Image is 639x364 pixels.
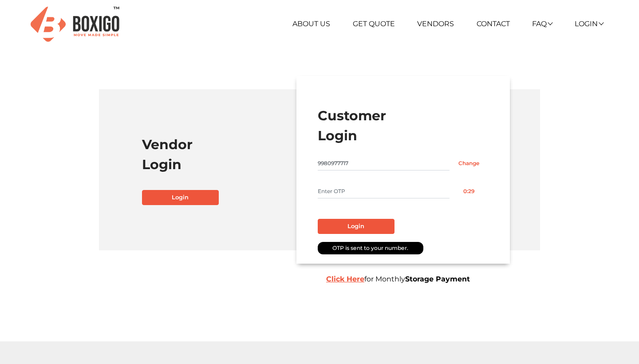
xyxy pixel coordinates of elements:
[405,275,470,283] b: Storage Payment
[319,274,572,285] div: for Monthly
[450,184,489,198] button: 0:29
[318,242,423,254] div: OTP is sent to your number.
[318,219,394,234] button: Login
[575,20,603,28] a: Login
[532,20,552,28] a: FAQ
[318,156,450,170] input: Mobile No
[142,190,219,205] a: Login
[142,135,313,174] h1: Vendor Login
[417,20,454,28] a: Vendors
[326,275,364,283] a: Click Here
[450,156,489,170] input: Change
[318,184,450,198] input: Enter OTP
[318,106,489,146] h1: Customer Login
[477,20,510,28] a: Contact
[353,20,395,28] a: Get Quote
[292,20,330,28] a: About Us
[31,7,119,42] img: Boxigo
